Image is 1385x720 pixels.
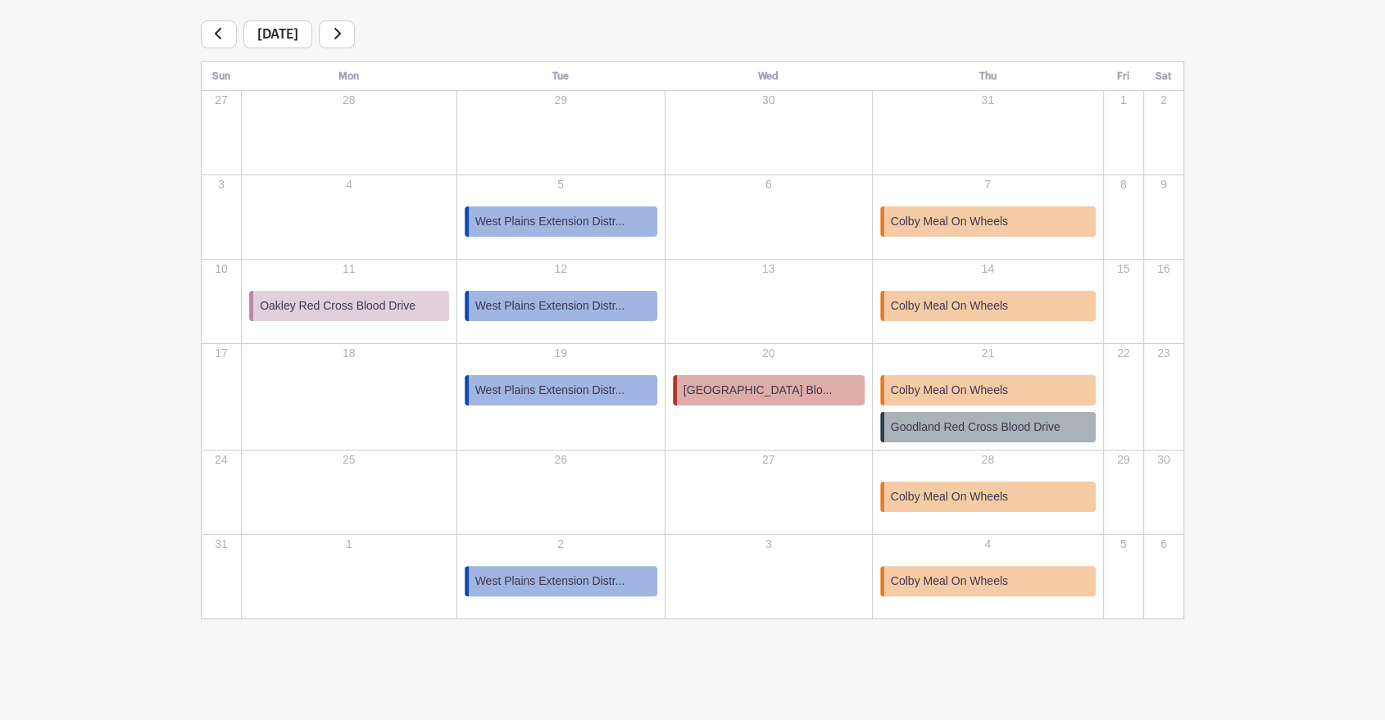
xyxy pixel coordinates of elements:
[243,20,312,48] span: [DATE]
[673,375,865,405] a: [GEOGRAPHIC_DATA] Blo...
[465,206,657,237] a: West Plains Extension Distr...
[874,176,1102,193] p: 7
[1145,260,1183,278] p: 16
[1105,260,1142,278] p: 15
[1145,536,1183,553] p: 6
[880,206,1096,237] a: Colby Meal On Wheels
[243,536,455,553] p: 1
[243,176,455,193] p: 4
[891,297,1008,315] span: Colby Meal On Wheels
[249,291,448,321] a: Oakley Red Cross Blood Drive
[260,297,415,315] span: Oakley Red Cross Blood Drive
[874,536,1102,553] p: 4
[891,382,1008,399] span: Colby Meal On Wheels
[243,260,455,278] p: 11
[458,92,664,109] p: 29
[458,260,664,278] p: 12
[1105,451,1142,469] p: 29
[1105,176,1142,193] p: 8
[880,412,1096,442] a: Goodland Red Cross Blood Drive
[1145,92,1183,109] p: 2
[880,291,1096,321] a: Colby Meal On Wheels
[475,382,625,399] span: West Plains Extension Distr...
[872,62,1103,91] th: Thu
[1105,536,1142,553] p: 5
[880,566,1096,596] a: Colby Meal On Wheels
[666,451,871,469] p: 27
[1145,451,1183,469] p: 30
[891,213,1008,230] span: Colby Meal On Wheels
[666,92,871,109] p: 30
[1105,345,1142,362] p: 22
[243,451,455,469] p: 25
[458,345,664,362] p: 19
[666,260,871,278] p: 13
[243,345,455,362] p: 18
[874,345,1102,362] p: 21
[458,536,664,553] p: 2
[475,213,625,230] span: West Plains Extension Distr...
[874,451,1102,469] p: 28
[666,536,871,553] p: 3
[475,573,625,590] span: West Plains Extension Distr...
[891,573,1008,590] span: Colby Meal On Wheels
[243,92,455,109] p: 28
[683,382,833,399] span: [GEOGRAPHIC_DATA] Blo...
[202,260,240,278] p: 10
[666,176,871,193] p: 6
[1145,176,1183,193] p: 9
[1145,345,1183,362] p: 23
[891,419,1060,436] span: Goodland Red Cross Blood Drive
[202,92,240,109] p: 27
[475,297,625,315] span: West Plains Extension Distr...
[874,260,1102,278] p: 14
[891,488,1008,505] span: Colby Meal On Wheels
[465,375,657,405] a: West Plains Extension Distr...
[202,62,242,91] th: Sun
[456,62,665,91] th: Tue
[465,291,657,321] a: West Plains Extension Distr...
[880,482,1096,512] a: Colby Meal On Wheels
[242,62,456,91] th: Mon
[665,62,872,91] th: Wed
[1143,62,1183,91] th: Sat
[1103,62,1143,91] th: Fri
[666,345,871,362] p: 20
[465,566,657,596] a: West Plains Extension Distr...
[458,451,664,469] p: 26
[880,375,1096,405] a: Colby Meal On Wheels
[874,92,1102,109] p: 31
[1105,92,1142,109] p: 1
[458,176,664,193] p: 5
[202,176,240,193] p: 3
[202,345,240,362] p: 17
[202,536,240,553] p: 31
[202,451,240,469] p: 24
